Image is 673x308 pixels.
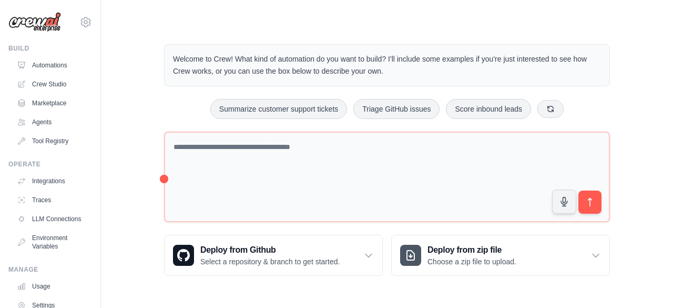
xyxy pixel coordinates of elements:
a: Crew Studio [13,76,92,93]
img: Logo [8,12,61,32]
a: Usage [13,278,92,295]
a: Agents [13,114,92,131]
a: Integrations [13,173,92,190]
div: Operate [8,160,92,168]
button: Score inbound leads [446,99,531,119]
p: Welcome to Crew! What kind of automation do you want to build? I'll include some examples if you'... [173,53,601,77]
p: Choose a zip file to upload. [427,256,516,267]
p: Select a repository & branch to get started. [200,256,340,267]
button: Summarize customer support tickets [210,99,347,119]
a: LLM Connections [13,211,92,227]
a: Marketplace [13,95,92,112]
div: Build [8,44,92,53]
h3: Deploy from zip file [427,244,516,256]
div: Manage [8,265,92,274]
h3: Deploy from Github [200,244,340,256]
button: Triage GitHub issues [353,99,440,119]
a: Environment Variables [13,230,92,255]
a: Tool Registry [13,133,92,150]
a: Automations [13,57,92,74]
a: Traces [13,192,92,208]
